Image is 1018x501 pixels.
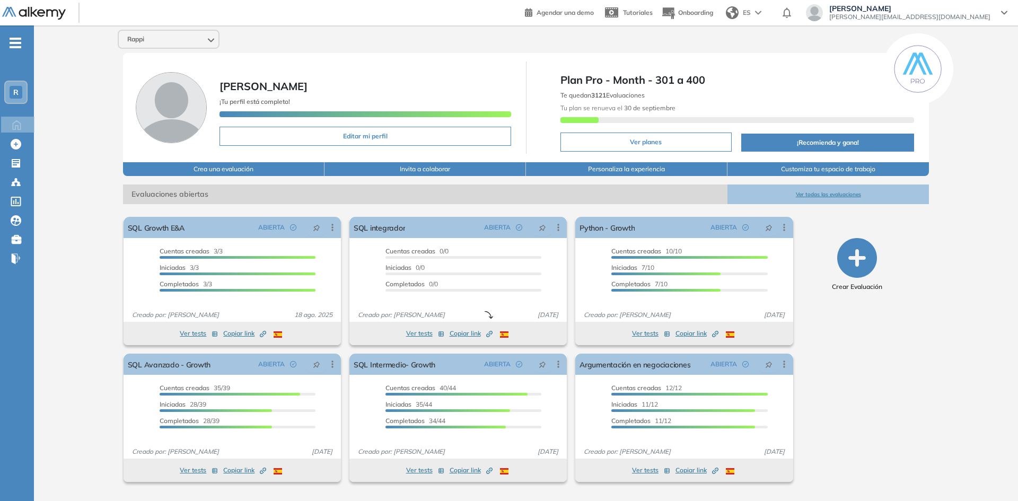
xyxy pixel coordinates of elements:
[611,280,668,288] span: 7/10
[2,7,66,20] img: Logo
[450,465,493,475] span: Copiar link
[128,217,185,238] a: SQL Growth E&A
[290,361,296,367] span: check-circle
[757,219,780,236] button: pushpin
[160,280,199,288] span: Completados
[726,6,739,19] img: world
[500,468,508,474] img: ESP
[531,219,554,236] button: pushpin
[128,447,223,456] span: Creado por: [PERSON_NAME]
[516,224,522,231] span: check-circle
[450,329,493,338] span: Copiar link
[741,134,915,152] button: ¡Recomienda y gana!
[765,223,773,232] span: pushpin
[160,417,199,425] span: Completados
[829,13,990,21] span: [PERSON_NAME][EMAIL_ADDRESS][DOMAIN_NAME]
[354,354,435,375] a: SQL Intermedio- Growth
[560,104,675,112] span: Tu plan se renueva el
[743,8,751,17] span: ES
[385,417,445,425] span: 34/44
[450,327,493,340] button: Copiar link
[675,329,718,338] span: Copiar link
[308,447,337,456] span: [DATE]
[832,282,882,292] span: Crear Evaluación
[406,327,444,340] button: Ver tests
[632,464,670,477] button: Ver tests
[385,280,438,288] span: 0/0
[385,400,411,408] span: Iniciadas
[526,162,727,176] button: Personaliza la experiencia
[223,329,266,338] span: Copiar link
[223,327,266,340] button: Copiar link
[220,80,308,93] span: [PERSON_NAME]
[533,447,563,456] span: [DATE]
[742,361,749,367] span: check-circle
[385,280,425,288] span: Completados
[406,464,444,477] button: Ver tests
[623,8,653,16] span: Tutoriales
[385,384,456,392] span: 40/44
[539,223,546,232] span: pushpin
[742,224,749,231] span: check-circle
[160,263,186,271] span: Iniciadas
[760,447,789,456] span: [DATE]
[160,247,209,255] span: Cuentas creadas
[580,447,675,456] span: Creado por: [PERSON_NAME]
[258,223,285,232] span: ABIERTA
[525,5,594,18] a: Agendar una demo
[591,91,606,99] b: 3121
[632,327,670,340] button: Ver tests
[128,354,210,375] a: SQL Avanzado - Growth
[123,184,727,204] span: Evaluaciones abiertas
[385,263,411,271] span: Iniciadas
[675,465,718,475] span: Copiar link
[661,2,713,24] button: Onboarding
[385,247,435,255] span: Cuentas creadas
[385,247,449,255] span: 0/0
[324,162,526,176] button: Invita a colaborar
[611,400,637,408] span: Iniciadas
[385,384,435,392] span: Cuentas creadas
[757,356,780,373] button: pushpin
[726,468,734,474] img: ESP
[560,133,732,152] button: Ver planes
[533,310,563,320] span: [DATE]
[611,384,661,392] span: Cuentas creadas
[727,162,929,176] button: Customiza tu espacio de trabajo
[160,384,209,392] span: Cuentas creadas
[755,11,761,15] img: arrow
[123,162,324,176] button: Crea una evaluación
[560,91,645,99] span: Te quedan Evaluaciones
[160,247,223,255] span: 3/3
[160,400,186,408] span: Iniciadas
[760,310,789,320] span: [DATE]
[611,384,682,392] span: 12/12
[516,361,522,367] span: check-circle
[160,384,230,392] span: 35/39
[313,360,320,368] span: pushpin
[127,35,144,43] span: Rappi
[611,400,658,408] span: 11/12
[727,184,929,204] button: Ver todas las evaluaciones
[180,464,218,477] button: Ver tests
[10,42,21,44] i: -
[580,310,675,320] span: Creado por: [PERSON_NAME]
[354,447,449,456] span: Creado por: [PERSON_NAME]
[220,127,511,146] button: Editar mi perfil
[580,217,635,238] a: Python - Growth
[313,223,320,232] span: pushpin
[128,310,223,320] span: Creado por: [PERSON_NAME]
[484,223,511,232] span: ABIERTA
[290,310,337,320] span: 18 ago. 2025
[675,327,718,340] button: Copiar link
[710,223,737,232] span: ABIERTA
[531,356,554,373] button: pushpin
[258,359,285,369] span: ABIERTA
[611,417,671,425] span: 11/12
[829,4,990,13] span: [PERSON_NAME]
[537,8,594,16] span: Agendar una demo
[160,417,220,425] span: 28/39
[160,400,206,408] span: 28/39
[484,359,511,369] span: ABIERTA
[274,331,282,338] img: ESP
